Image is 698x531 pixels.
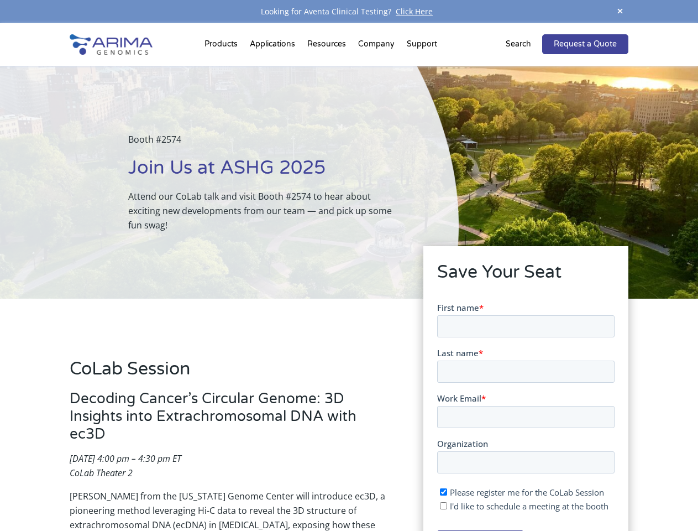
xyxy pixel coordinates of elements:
p: Attend our CoLab talk and visit Booth #2574 to hear about exciting new developments from our team... [128,189,403,232]
img: Arima-Genomics-logo [70,34,153,55]
div: Looking for Aventa Clinical Testing? [70,4,628,19]
p: Booth #2574 [128,132,403,155]
p: Search [506,37,531,51]
h2: Save Your Seat [437,260,615,293]
a: Request a Quote [542,34,628,54]
em: [DATE] 4:00 pm – 4:30 pm ET [70,452,181,465]
em: CoLab Theater 2 [70,467,133,479]
a: Click Here [391,6,437,17]
h2: CoLab Session [70,357,392,390]
h3: Decoding Cancer’s Circular Genome: 3D Insights into Extrachromosomal DNA with ec3D [70,390,392,451]
h1: Join Us at ASHG 2025 [128,155,403,189]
